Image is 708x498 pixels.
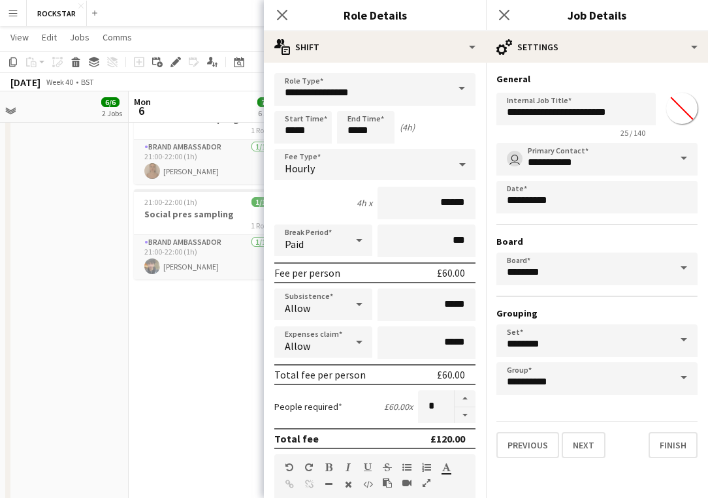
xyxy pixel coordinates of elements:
[496,73,698,85] h3: General
[486,31,708,63] div: Settings
[134,208,280,220] h3: Social pres sampling
[264,31,486,63] div: Shift
[132,103,151,118] span: 6
[134,96,151,108] span: Mon
[274,266,340,279] div: Fee per person
[437,266,465,279] div: £60.00
[134,94,280,184] app-job-card: 21:00-22:00 (1h)1/1Social event sampling1 RoleBrand Ambassador1/121:00-22:00 (1h)[PERSON_NAME]
[285,162,315,175] span: Hourly
[251,221,270,230] span: 1 Role
[442,462,451,473] button: Text Color
[70,31,89,43] span: Jobs
[10,31,29,43] span: View
[258,108,278,118] div: 6 Jobs
[134,235,280,279] app-card-role: Brand Ambassador1/121:00-22:00 (1h)[PERSON_NAME]
[264,7,486,23] h3: Role Details
[43,77,76,87] span: Week 40
[257,97,276,107] span: 7/7
[103,31,132,43] span: Comms
[5,29,34,46] a: View
[422,478,431,488] button: Fullscreen
[437,368,465,381] div: £60.00
[422,462,431,473] button: Ordered List
[357,197,372,209] div: 4h x
[496,236,698,247] h3: Board
[304,462,314,473] button: Redo
[363,462,372,473] button: Underline
[384,401,413,412] div: £60.00 x
[285,339,310,352] span: Allow
[134,189,280,279] app-job-card: 21:00-22:00 (1h)1/1Social pres sampling1 RoleBrand Ambassador1/121:00-22:00 (1h)[PERSON_NAME]
[274,432,319,445] div: Total fee
[344,462,353,473] button: Italic
[486,7,708,23] h3: Job Details
[274,368,366,381] div: Total fee per person
[324,462,333,473] button: Bold
[251,125,270,135] span: 1 Role
[402,462,411,473] button: Unordered List
[27,1,87,26] button: ROCKSTAR
[251,197,270,207] span: 1/1
[455,390,475,407] button: Increase
[285,462,294,473] button: Undo
[285,238,304,251] span: Paid
[363,479,372,490] button: HTML Code
[134,140,280,184] app-card-role: Brand Ambassador1/121:00-22:00 (1h)[PERSON_NAME]
[496,307,698,319] h3: Grouping
[430,432,465,445] div: £120.00
[496,432,559,458] button: Previous
[383,478,392,488] button: Paste as plain text
[285,302,310,315] span: Allow
[455,407,475,424] button: Decrease
[42,31,57,43] span: Edit
[324,479,333,490] button: Horizontal Line
[562,432,605,458] button: Next
[102,108,122,118] div: 2 Jobs
[81,77,94,87] div: BST
[400,121,415,133] div: (4h)
[101,97,120,107] span: 6/6
[649,432,698,458] button: Finish
[144,197,197,207] span: 21:00-22:00 (1h)
[65,29,95,46] a: Jobs
[402,478,411,488] button: Insert video
[97,29,137,46] a: Comms
[37,29,62,46] a: Edit
[383,462,392,473] button: Strikethrough
[274,401,342,412] label: People required
[344,479,353,490] button: Clear Formatting
[610,128,656,138] span: 25 / 140
[10,76,40,89] div: [DATE]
